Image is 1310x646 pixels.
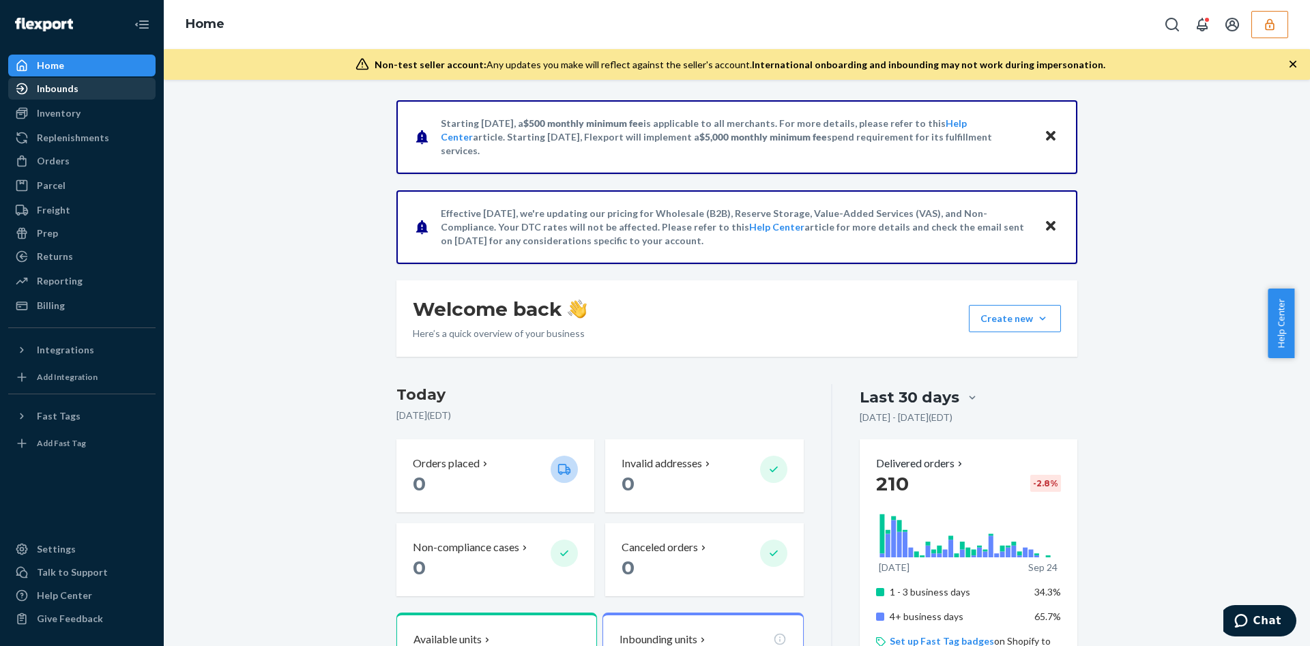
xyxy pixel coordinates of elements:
div: Parcel [37,179,65,192]
div: Returns [37,250,73,263]
button: Give Feedback [8,608,156,630]
a: Home [8,55,156,76]
button: Create new [969,305,1061,332]
span: 210 [876,472,909,495]
button: Talk to Support [8,561,156,583]
h1: Welcome back [413,297,587,321]
a: Inventory [8,102,156,124]
button: Close Navigation [128,11,156,38]
div: Home [37,59,64,72]
p: Orders placed [413,456,480,471]
img: Flexport logo [15,18,73,31]
div: -2.8 % [1030,475,1061,492]
div: Billing [37,299,65,312]
a: Returns [8,246,156,267]
button: Help Center [1268,289,1294,358]
a: Home [186,16,224,31]
a: Replenishments [8,127,156,149]
button: Fast Tags [8,405,156,427]
div: Reporting [37,274,83,288]
span: 65.7% [1034,611,1061,622]
h3: Today [396,384,804,406]
a: Freight [8,199,156,221]
a: Orders [8,150,156,172]
div: Any updates you make will reflect against the seller's account. [375,58,1105,72]
div: Fast Tags [37,409,81,423]
div: Add Integration [37,371,98,383]
button: Non-compliance cases 0 [396,523,594,596]
span: $5,000 monthly minimum fee [699,131,827,143]
p: Here’s a quick overview of your business [413,327,587,340]
div: Freight [37,203,70,217]
p: Canceled orders [622,540,698,555]
div: Last 30 days [860,387,959,408]
span: 0 [413,472,426,495]
iframe: Opens a widget where you can chat to one of our agents [1223,605,1296,639]
p: [DATE] [879,561,909,574]
p: [DATE] - [DATE] ( EDT ) [860,411,952,424]
div: Integrations [37,343,94,357]
button: Close [1042,217,1060,237]
button: Integrations [8,339,156,361]
p: Sep 24 [1028,561,1058,574]
div: Talk to Support [37,566,108,579]
a: Inbounds [8,78,156,100]
span: 0 [413,556,426,579]
p: Starting [DATE], a is applicable to all merchants. For more details, please refer to this article... [441,117,1031,158]
span: Non-test seller account: [375,59,486,70]
button: Delivered orders [876,456,965,471]
p: 1 - 3 business days [890,585,1024,599]
p: Invalid addresses [622,456,702,471]
button: Open Search Box [1159,11,1186,38]
a: Help Center [8,585,156,606]
div: Give Feedback [37,612,103,626]
ol: breadcrumbs [175,5,235,44]
div: Settings [37,542,76,556]
div: Inbounds [37,82,78,96]
button: Orders placed 0 [396,439,594,512]
button: Close [1042,127,1060,147]
a: Add Integration [8,366,156,388]
div: Replenishments [37,131,109,145]
img: hand-wave emoji [568,299,587,319]
a: Billing [8,295,156,317]
a: Add Fast Tag [8,432,156,454]
p: 4+ business days [890,610,1024,623]
button: Open account menu [1219,11,1246,38]
div: Add Fast Tag [37,437,86,449]
p: Non-compliance cases [413,540,519,555]
span: $500 monthly minimum fee [523,117,643,129]
div: Inventory [37,106,81,120]
p: Effective [DATE], we're updating our pricing for Wholesale (B2B), Reserve Storage, Value-Added Se... [441,207,1031,248]
a: Help Center [749,221,804,233]
span: 0 [622,472,635,495]
a: Reporting [8,270,156,292]
div: Orders [37,154,70,168]
div: Prep [37,226,58,240]
a: Parcel [8,175,156,196]
button: Open notifications [1189,11,1216,38]
span: International onboarding and inbounding may not work during impersonation. [752,59,1105,70]
p: [DATE] ( EDT ) [396,409,804,422]
a: Prep [8,222,156,244]
div: Help Center [37,589,92,602]
button: Invalid addresses 0 [605,439,803,512]
span: 34.3% [1034,586,1061,598]
span: 0 [622,556,635,579]
button: Canceled orders 0 [605,523,803,596]
a: Settings [8,538,156,560]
